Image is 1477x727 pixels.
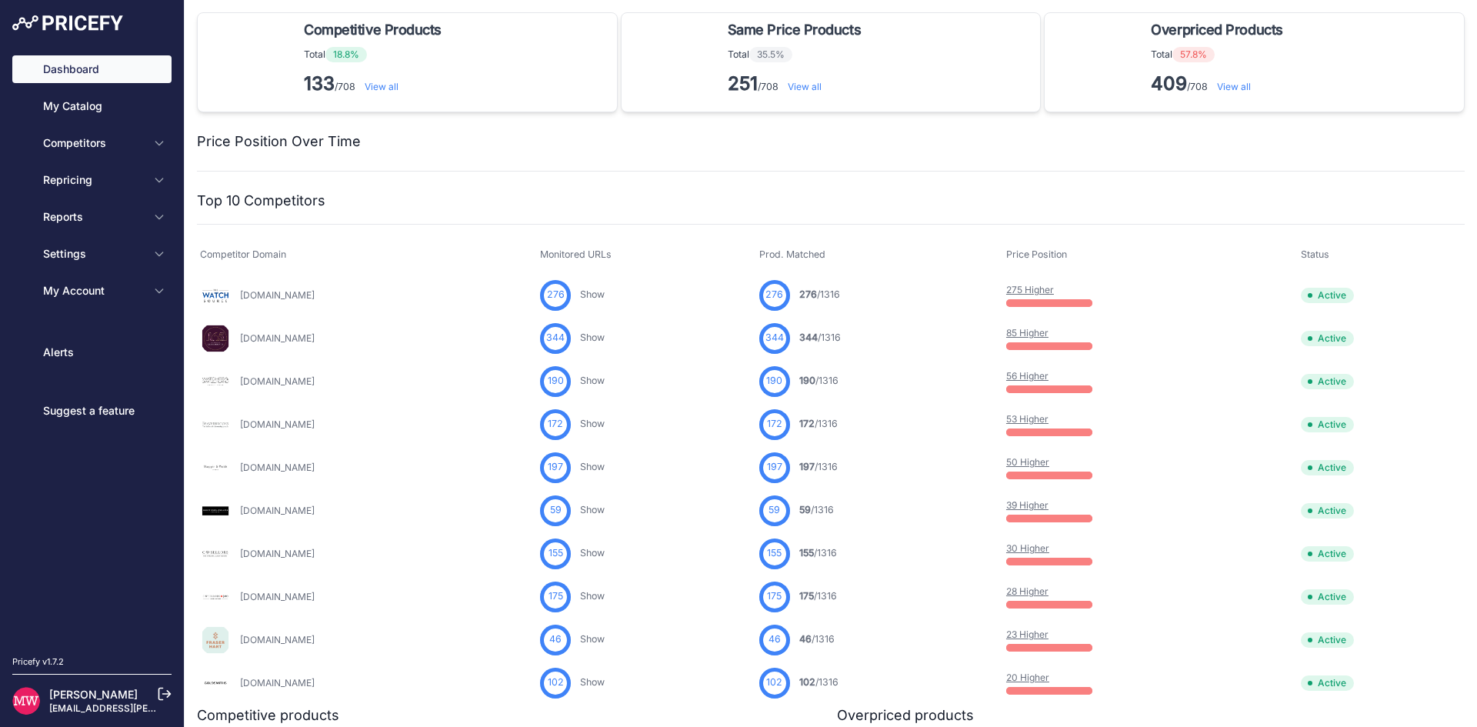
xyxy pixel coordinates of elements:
span: 102 [799,676,815,688]
strong: 251 [728,72,758,95]
button: My Account [12,277,172,305]
a: Show [580,547,605,559]
a: Dashboard [12,55,172,83]
span: Active [1301,632,1354,648]
span: 197 [767,460,782,475]
a: Show [580,288,605,300]
h2: Competitive products [197,705,339,726]
a: [DOMAIN_NAME] [240,505,315,516]
a: 155/1316 [799,547,837,559]
span: 197 [548,460,563,475]
a: Suggest a feature [12,397,172,425]
span: 175 [799,590,814,602]
span: My Account [43,283,144,298]
span: Active [1301,331,1354,346]
a: [DOMAIN_NAME] [240,332,315,344]
a: Show [580,676,605,688]
span: Competitor Domain [200,248,286,260]
button: Repricing [12,166,172,194]
p: Total [728,47,867,62]
h2: Overpriced products [837,705,974,726]
span: 197 [799,461,815,472]
strong: 133 [304,72,335,95]
a: Show [580,504,605,515]
span: 35.5% [749,47,792,62]
span: Active [1301,417,1354,432]
span: Price Position [1006,248,1067,260]
span: 46 [769,632,781,647]
span: 190 [799,375,815,386]
a: Show [580,375,605,386]
span: 190 [766,374,782,389]
a: View all [788,81,822,92]
span: 155 [799,547,814,559]
a: [DOMAIN_NAME] [240,289,315,301]
a: 275 Higher [1006,284,1054,295]
span: Active [1301,374,1354,389]
span: 102 [548,675,564,690]
p: Total [1151,47,1289,62]
a: 197/1316 [799,461,838,472]
span: 172 [799,418,815,429]
a: My Catalog [12,92,172,120]
a: 59/1316 [799,504,834,515]
a: View all [365,81,398,92]
span: 57.8% [1172,47,1215,62]
a: 53 Higher [1006,413,1049,425]
a: [DOMAIN_NAME] [240,591,315,602]
a: 276/1316 [799,288,840,300]
a: Show [580,590,605,602]
span: 102 [766,675,782,690]
span: 155 [767,546,782,561]
span: Active [1301,589,1354,605]
p: Total [304,47,448,62]
p: /708 [304,72,448,96]
span: 344 [799,332,818,343]
a: 23 Higher [1006,629,1049,640]
a: 39 Higher [1006,499,1049,511]
a: 50 Higher [1006,456,1049,468]
a: 175/1316 [799,590,837,602]
a: Show [580,332,605,343]
span: 190 [548,374,564,389]
strong: 409 [1151,72,1187,95]
a: [DOMAIN_NAME] [240,548,315,559]
a: 102/1316 [799,676,839,688]
a: 46/1316 [799,633,835,645]
p: /708 [1151,72,1289,96]
a: 190/1316 [799,375,839,386]
span: 276 [547,288,565,302]
span: Prod. Matched [759,248,825,260]
a: [DOMAIN_NAME] [240,634,315,645]
nav: Sidebar [12,55,172,637]
span: Competitors [43,135,144,151]
span: Active [1301,546,1354,562]
span: 276 [799,288,817,300]
a: 20 Higher [1006,672,1049,683]
h2: Price Position Over Time [197,131,361,152]
span: Reports [43,209,144,225]
a: 30 Higher [1006,542,1049,554]
span: 175 [548,589,563,604]
span: Same Price Products [728,19,861,41]
span: 59 [799,504,811,515]
h2: Top 10 Competitors [197,190,325,212]
a: 344/1316 [799,332,841,343]
span: 18.8% [325,47,367,62]
span: 172 [767,417,782,432]
span: Settings [43,246,144,262]
a: 172/1316 [799,418,838,429]
span: Active [1301,288,1354,303]
a: [DOMAIN_NAME] [240,677,315,689]
a: 56 Higher [1006,370,1049,382]
span: Repricing [43,172,144,188]
span: Active [1301,460,1354,475]
span: 276 [765,288,783,302]
a: [DOMAIN_NAME] [240,419,315,430]
span: Competitive Products [304,19,442,41]
a: View all [1217,81,1251,92]
a: [DOMAIN_NAME] [240,375,315,387]
span: 344 [765,331,784,345]
span: Active [1301,503,1354,519]
a: Show [580,633,605,645]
